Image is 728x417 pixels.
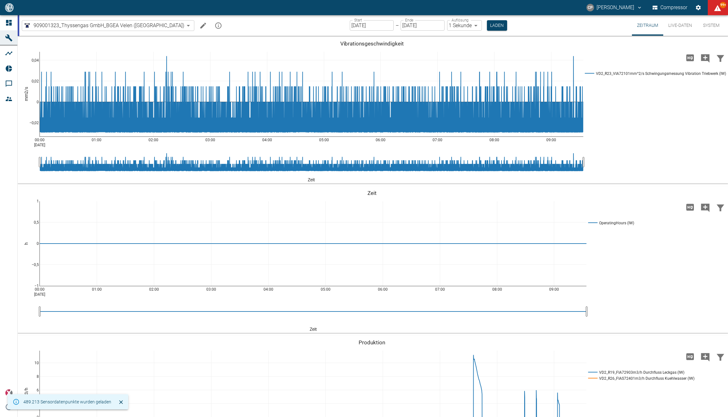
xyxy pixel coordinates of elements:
span: Hohe Auflösung [682,54,698,60]
label: Auflösung [452,17,469,23]
p: – [396,22,399,29]
span: 909001323_Thyssengas GmbH_BGEA Velen ([GEOGRAPHIC_DATA]) [33,22,184,29]
button: christoph.palm@neuman-esser.com [585,2,643,13]
button: Live-Daten [663,15,697,36]
span: Hohe Auflösung [682,353,698,359]
button: Schließen [116,397,126,407]
button: Daten filtern [713,50,728,66]
button: Kommentar hinzufügen [698,348,713,365]
a: 909001323_Thyssengas GmbH_BGEA Velen ([GEOGRAPHIC_DATA]) [23,22,184,29]
input: DD.MM.YYYY [401,20,445,31]
img: logo [4,3,14,12]
span: Hohe Auflösung [682,204,698,210]
button: Kommentar hinzufügen [698,199,713,215]
span: 99+ [720,2,726,8]
button: Laden [487,20,507,31]
label: Ende [405,17,413,23]
button: Einstellungen [693,2,704,13]
button: mission info [212,19,225,32]
button: Machine bearbeiten [197,19,209,32]
button: Daten filtern [713,348,728,365]
button: System [697,15,725,36]
button: Kommentar hinzufügen [698,50,713,66]
div: CP [586,4,594,11]
button: Compressor [651,2,689,13]
div: 489.213 Sensordatenpunkte wurden geladen [23,396,111,408]
button: Daten filtern [713,199,728,215]
text: VD2_R26_FIAS72401m3/h Durchfluss Kuehlwasser (IW) [599,376,695,381]
input: DD.MM.YYYY [350,20,394,31]
div: 1 Sekunde [447,20,482,31]
img: Xplore Logo [5,389,13,397]
label: Start [354,17,362,23]
button: Zeitraum [632,15,663,36]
